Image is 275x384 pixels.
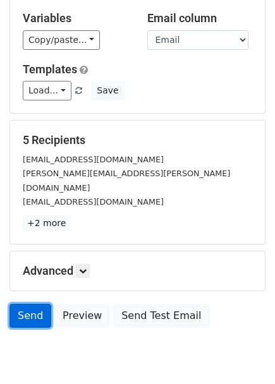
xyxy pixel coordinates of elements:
a: +2 more [23,215,70,231]
a: Send Test Email [113,304,209,328]
h5: Advanced [23,264,252,278]
a: Load... [23,81,71,100]
a: Send [9,304,51,328]
small: [EMAIL_ADDRESS][DOMAIN_NAME] [23,197,164,207]
small: [PERSON_NAME][EMAIL_ADDRESS][PERSON_NAME][DOMAIN_NAME] [23,169,230,193]
button: Save [91,81,124,100]
h5: Email column [147,11,253,25]
a: Preview [54,304,110,328]
iframe: Chat Widget [212,323,275,384]
small: [EMAIL_ADDRESS][DOMAIN_NAME] [23,155,164,164]
h5: 5 Recipients [23,133,252,147]
h5: Variables [23,11,128,25]
a: Templates [23,63,77,76]
a: Copy/paste... [23,30,100,50]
